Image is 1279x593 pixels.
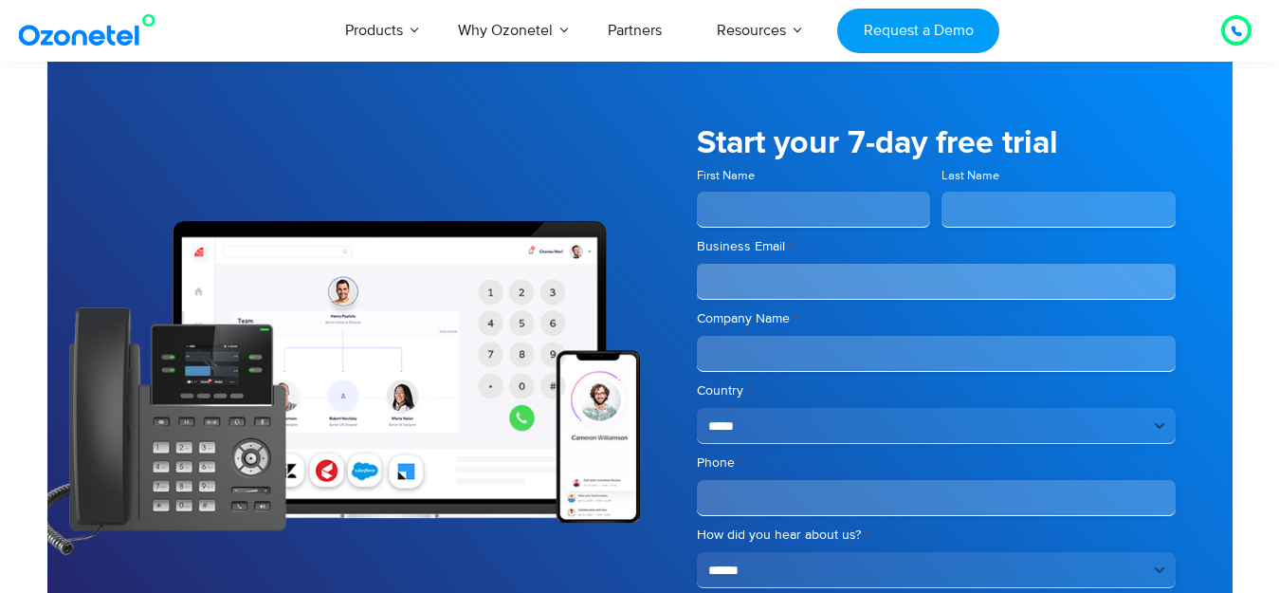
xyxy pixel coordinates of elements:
[697,237,1176,256] label: Business Email
[697,167,931,185] label: First Name
[941,167,1176,185] label: Last Name
[697,127,1176,159] h5: Start your 7-day free trial
[697,454,1176,473] label: Phone
[697,381,1176,400] label: Country
[837,9,999,53] a: Request a Demo
[697,526,1176,545] label: How did you hear about us?
[697,309,1176,328] label: Company Name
